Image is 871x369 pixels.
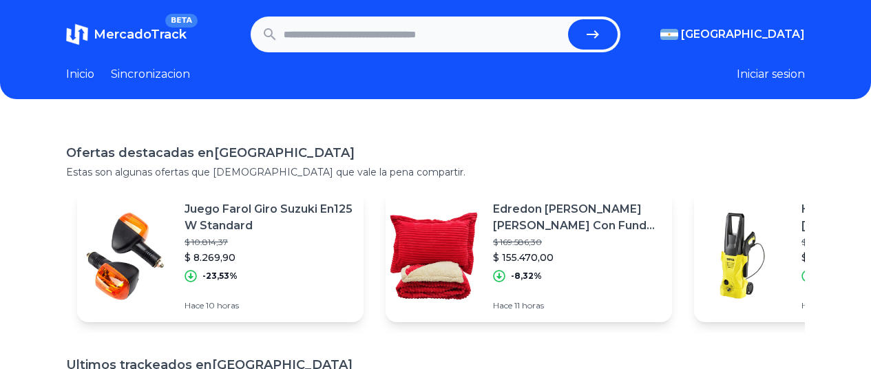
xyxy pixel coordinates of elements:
p: $ 169.586,30 [493,237,661,248]
a: Featured imageJuego Farol Giro Suzuki En125 W Standard$ 10.814,37$ 8.269,90-23,53%Hace 10 horas [77,190,364,322]
img: Argentina [660,29,678,40]
p: Edredon [PERSON_NAME] [PERSON_NAME] Con Fundas Varios Colores [493,201,661,234]
span: [GEOGRAPHIC_DATA] [681,26,805,43]
h1: Ofertas destacadas en [GEOGRAPHIC_DATA] [66,143,805,162]
span: BETA [165,14,198,28]
p: Estas son algunas ofertas que [DEMOGRAPHIC_DATA] que vale la pena compartir. [66,165,805,179]
a: Inicio [66,66,94,83]
span: MercadoTrack [94,27,187,42]
a: Sincronizacion [111,66,190,83]
p: -23,53% [202,271,238,282]
a: Featured imageEdredon [PERSON_NAME] [PERSON_NAME] Con Fundas Varios Colores$ 169.586,30$ 155.470,... [386,190,672,322]
button: [GEOGRAPHIC_DATA] [660,26,805,43]
button: Iniciar sesion [737,66,805,83]
img: Featured image [386,208,482,304]
p: -8,32% [511,271,542,282]
p: $ 8.269,90 [185,251,353,264]
p: $ 155.470,00 [493,251,661,264]
p: $ 10.814,37 [185,237,353,248]
p: Hace 10 horas [185,300,353,311]
p: Hace 11 horas [493,300,661,311]
img: Featured image [77,208,174,304]
p: Juego Farol Giro Suzuki En125 W Standard [185,201,353,234]
img: Featured image [694,208,790,304]
img: MercadoTrack [66,23,88,45]
a: MercadoTrackBETA [66,23,187,45]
